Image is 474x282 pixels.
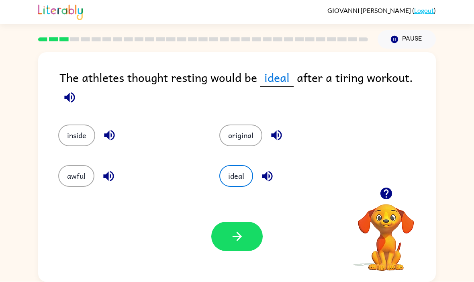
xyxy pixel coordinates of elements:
[327,7,436,14] div: ( )
[58,125,95,147] button: inside
[260,69,294,88] span: ideal
[58,166,94,187] button: awful
[219,125,262,147] button: original
[327,7,412,14] span: GIOVANNI [PERSON_NAME]
[346,192,426,272] video: Your browser must support playing .mp4 files to use Literably. Please try using another browser.
[378,31,436,49] button: Pause
[59,69,436,109] div: The athletes thought resting would be after a tiring workout.
[219,166,253,187] button: ideal
[38,3,83,20] img: Literably
[414,7,434,14] a: Logout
